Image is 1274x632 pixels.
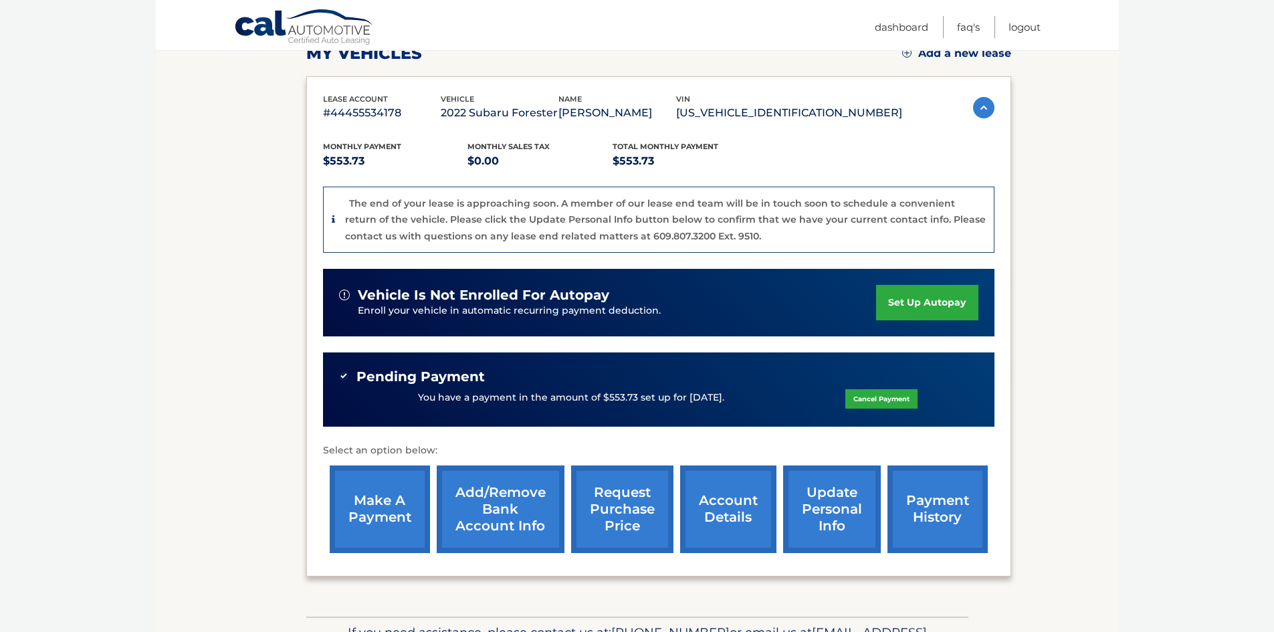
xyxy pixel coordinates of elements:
p: $553.73 [323,152,468,171]
p: [US_VEHICLE_IDENTIFICATION_NUMBER] [676,104,902,122]
p: [PERSON_NAME] [558,104,676,122]
span: vehicle [441,94,474,104]
a: Cal Automotive [234,9,375,47]
a: update personal info [783,465,881,553]
img: check-green.svg [339,371,348,381]
p: 2022 Subaru Forester [441,104,558,122]
span: vehicle is not enrolled for autopay [358,287,609,304]
p: Enroll your vehicle in automatic recurring payment deduction. [358,304,877,318]
a: Add/Remove bank account info [437,465,564,553]
img: alert-white.svg [339,290,350,300]
p: #44455534178 [323,104,441,122]
p: $0.00 [467,152,613,171]
span: lease account [323,94,388,104]
img: add.svg [902,48,912,58]
p: The end of your lease is approaching soon. A member of our lease end team will be in touch soon t... [345,197,986,242]
a: account details [680,465,776,553]
img: accordion-active.svg [973,97,994,118]
a: request purchase price [571,465,673,553]
a: set up autopay [876,285,978,320]
span: name [558,94,582,104]
p: $553.73 [613,152,758,171]
a: FAQ's [957,16,980,38]
a: Add a new lease [902,47,1011,60]
span: Monthly sales Tax [467,142,550,151]
span: Monthly Payment [323,142,401,151]
a: Dashboard [875,16,928,38]
a: make a payment [330,465,430,553]
span: Total Monthly Payment [613,142,718,151]
span: Pending Payment [356,368,485,385]
h2: my vehicles [306,43,422,64]
span: vin [676,94,690,104]
p: You have a payment in the amount of $553.73 set up for [DATE]. [418,391,724,405]
a: Cancel Payment [845,389,918,409]
p: Select an option below: [323,443,994,459]
a: payment history [887,465,988,553]
a: Logout [1008,16,1041,38]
